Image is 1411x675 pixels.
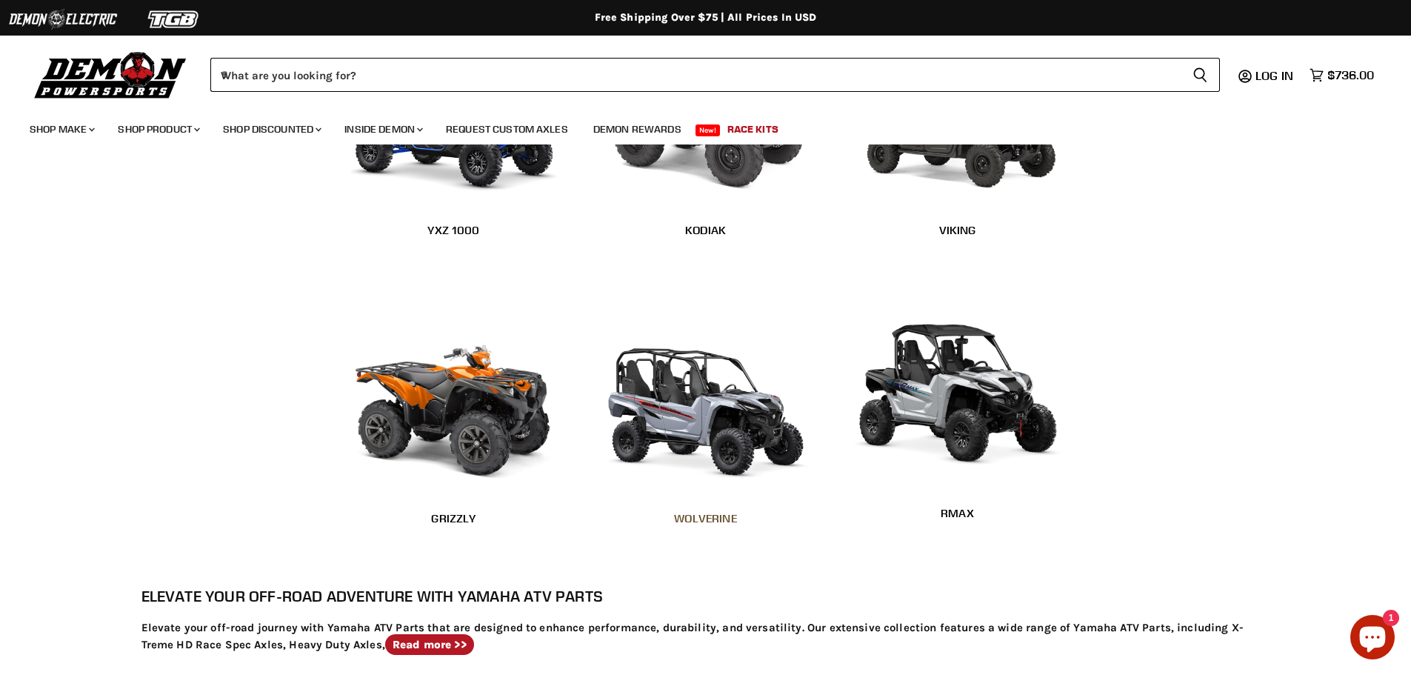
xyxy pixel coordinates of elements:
h2: Grizzly [343,511,565,526]
a: Wolverine [595,501,817,535]
a: RMAX [847,496,1069,531]
span: $736.00 [1327,68,1374,82]
form: Product [210,58,1220,92]
h2: Viking [847,222,1069,238]
button: Search [1181,58,1220,92]
img: Wolverine [595,305,817,490]
span: Log in [1255,68,1293,83]
img: TGB Logo 2 [119,5,230,33]
h2: RMAX [847,505,1069,521]
a: $736.00 [1302,64,1381,86]
span: New! [696,124,721,136]
p: Elevate your off-road journey with Yamaha ATV Parts that are designed to enhance performance, dur... [141,619,1270,653]
h2: YXZ 1000 [343,222,565,238]
img: Demon Electric Logo 2 [7,5,119,33]
a: Grizzly [343,501,565,535]
input: When autocomplete results are available use up and down arrows to review and enter to select [210,58,1181,92]
h2: Kodiak [595,222,817,238]
h2: Wolverine [595,511,817,526]
ul: Main menu [19,108,1370,144]
a: Inside Demon [333,114,432,144]
a: YXZ 1000 [343,213,565,247]
img: Grizzly [343,305,565,490]
a: Shop Product [107,114,209,144]
a: Kodiak [595,213,817,247]
h2: Elevate Your Off-Road Adventure with Yamaha ATV Parts [141,585,1270,608]
img: RMAX [847,305,1069,485]
inbox-online-store-chat: Shopify online store chat [1346,615,1399,663]
a: Shop Make [19,114,104,144]
a: Race Kits [716,114,790,144]
div: Free Shipping Over $75 | All Prices In USD [113,11,1298,24]
a: Shop Discounted [212,114,330,144]
strong: Read more >> [393,638,467,651]
a: Viking [847,213,1069,247]
img: Demon Powersports [30,48,192,101]
a: Log in [1249,69,1302,82]
a: Request Custom Axles [435,114,579,144]
a: Demon Rewards [582,114,693,144]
